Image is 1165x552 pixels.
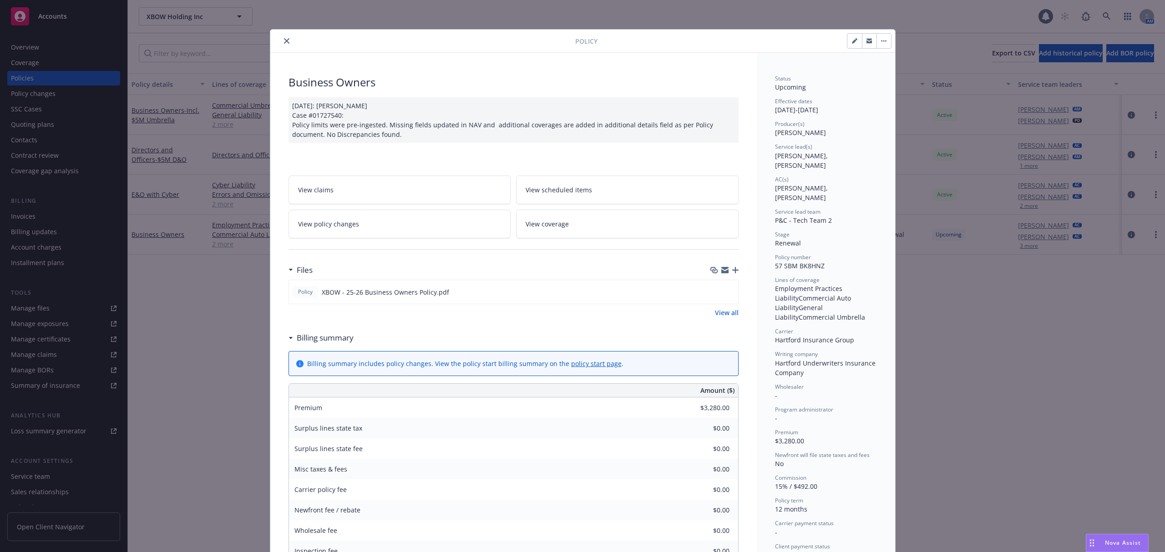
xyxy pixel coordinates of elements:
span: Carrier payment status [775,519,834,527]
span: 15% / $492.00 [775,482,817,491]
span: Surplus lines state tax [294,424,362,432]
span: Newfront will file state taxes and fees [775,451,870,459]
a: View coverage [516,210,739,238]
input: 0.00 [676,462,735,476]
span: Status [775,75,791,82]
span: P&C - Tech Team 2 [775,216,832,225]
a: View scheduled items [516,176,739,204]
span: [PERSON_NAME] [775,128,826,137]
span: Commercial Auto Liability [775,294,853,312]
span: Service lead team [775,208,821,216]
span: Wholesale fee [294,526,337,535]
span: Premium [294,403,322,412]
span: Policy [575,36,598,46]
span: Lines of coverage [775,276,820,284]
span: Service lead(s) [775,143,812,151]
div: Drag to move [1086,534,1098,552]
a: View policy changes [289,210,511,238]
div: Files [289,264,313,276]
span: Misc taxes & fees [294,465,347,473]
span: [PERSON_NAME], [PERSON_NAME] [775,151,830,170]
input: 0.00 [676,503,735,517]
span: Renewal [775,239,801,247]
span: Producer(s) [775,120,805,128]
span: Nova Assist [1105,539,1141,547]
button: preview file [726,287,734,297]
span: Upcoming [775,83,806,91]
span: Wholesaler [775,383,804,391]
span: 57 SBM BK8HNZ [775,261,825,270]
h3: Billing summary [297,332,354,344]
span: AC(s) [775,176,789,183]
input: 0.00 [676,442,735,456]
span: General Liability [775,303,825,321]
span: Hartford Underwriters Insurance Company [775,359,877,377]
a: View claims [289,176,511,204]
span: XBOW - 25-26 Business Owners Policy.pdf [322,287,449,297]
span: View claims [298,185,334,195]
span: - [775,414,777,422]
input: 0.00 [676,524,735,537]
span: - [775,391,777,400]
a: policy start page [571,359,622,368]
button: download file [712,287,719,297]
span: Policy number [775,253,811,261]
input: 0.00 [676,401,735,415]
span: Newfront fee / rebate [294,506,360,514]
span: Client payment status [775,542,830,550]
span: [PERSON_NAME], [PERSON_NAME] [775,184,830,202]
div: Business Owners [289,75,739,90]
span: Surplus lines state fee [294,444,363,453]
span: View coverage [526,219,569,229]
div: Billing summary [289,332,354,344]
span: Hartford Insurance Group [775,336,854,344]
span: Policy term [775,497,803,504]
span: No [775,459,784,468]
span: 12 months [775,505,807,513]
span: Commission [775,474,806,482]
div: Billing summary includes policy changes. View the policy start billing summary on the . [307,359,623,368]
span: Premium [775,428,798,436]
span: View scheduled items [526,185,592,195]
span: $3,280.00 [775,437,804,445]
input: 0.00 [676,422,735,435]
div: [DATE]: [PERSON_NAME] Case #01727540: Policy limits were pre-ingested. Missing fields updated in ... [289,97,739,143]
span: - [775,528,777,537]
a: View all [715,308,739,317]
span: Carrier policy fee [294,485,347,494]
span: Commercial Umbrella [799,313,865,321]
button: Nova Assist [1086,534,1149,552]
span: Effective dates [775,97,812,105]
span: Stage [775,231,790,238]
h3: Files [297,264,313,276]
span: View policy changes [298,219,359,229]
input: 0.00 [676,483,735,497]
span: Writing company [775,350,818,358]
button: close [281,35,292,46]
span: Carrier [775,327,793,335]
span: Policy [296,288,314,296]
span: Program administrator [775,406,833,413]
span: Employment Practices Liability [775,284,844,302]
span: Amount ($) [700,386,734,395]
div: [DATE] - [DATE] [775,97,877,115]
